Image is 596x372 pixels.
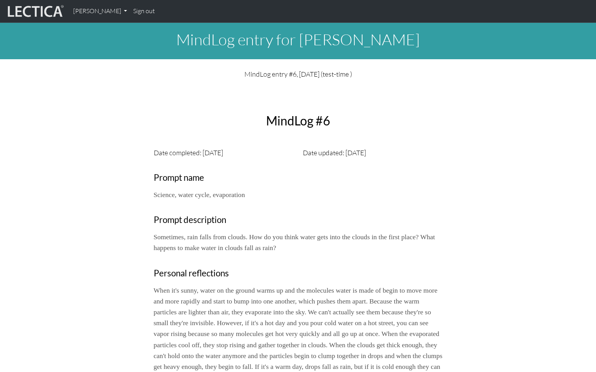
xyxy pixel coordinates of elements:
div: Date updated: [DATE] [298,147,447,158]
p: Sometimes, rain falls from clouds. How do you think water gets into the clouds in the first place... [154,231,443,253]
p: Science, water cycle, evaporation [154,189,443,200]
h3: Personal reflections [154,268,443,279]
span: [DATE] [203,148,223,157]
a: Sign out [130,3,158,19]
a: [PERSON_NAME] [70,3,130,19]
img: lecticalive [6,4,64,19]
p: MindLog entry #6, [DATE] (test-time ) [154,69,443,79]
h3: Prompt description [154,215,443,225]
h2: MindLog #6 [149,113,447,128]
h3: Prompt name [154,173,443,183]
label: Date completed: [154,147,201,158]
